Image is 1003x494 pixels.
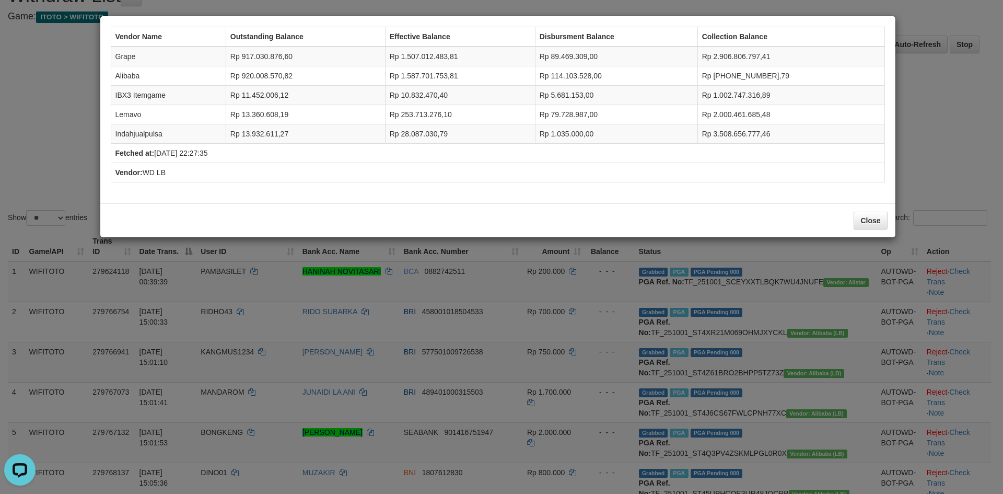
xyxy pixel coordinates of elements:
td: Rp 2.906.806.797,41 [697,47,884,66]
td: Rp 917.030.876,60 [226,47,385,66]
td: Rp 10.832.470,40 [385,86,535,105]
b: Fetched at: [115,149,155,157]
td: Rp 1.507.012.483,81 [385,47,535,66]
td: Grape [111,47,226,66]
button: Close [854,212,887,229]
td: Rp 920.008.570,82 [226,66,385,86]
td: [DATE] 22:27:35 [111,144,884,163]
th: Outstanding Balance [226,27,385,47]
b: Vendor: [115,168,143,177]
td: Rp 13.360.608,19 [226,105,385,124]
td: Rp 79.728.987,00 [535,105,697,124]
td: Rp 1.002.747.316,89 [697,86,884,105]
td: Rp 114.103.528,00 [535,66,697,86]
td: Rp 13.932.611,27 [226,124,385,144]
td: Alibaba [111,66,226,86]
td: Rp 1.587.701.753,81 [385,66,535,86]
th: Collection Balance [697,27,884,47]
button: Open LiveChat chat widget [4,4,36,36]
td: Rp 11.452.006,12 [226,86,385,105]
th: Vendor Name [111,27,226,47]
td: Lemavo [111,105,226,124]
td: Rp 1.035.000,00 [535,124,697,144]
td: Rp [PHONE_NUMBER],79 [697,66,884,86]
td: Rp 28.087.030,79 [385,124,535,144]
td: WD LB [111,163,884,182]
th: Effective Balance [385,27,535,47]
td: Rp 2.000.461.685,48 [697,105,884,124]
td: Rp 89.469.309,00 [535,47,697,66]
td: Rp 253.713.276,10 [385,105,535,124]
td: Indahjualpulsa [111,124,226,144]
td: IBX3 Itemgame [111,86,226,105]
td: Rp 5.681.153,00 [535,86,697,105]
td: Rp 3.508.656.777,46 [697,124,884,144]
th: Disbursment Balance [535,27,697,47]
